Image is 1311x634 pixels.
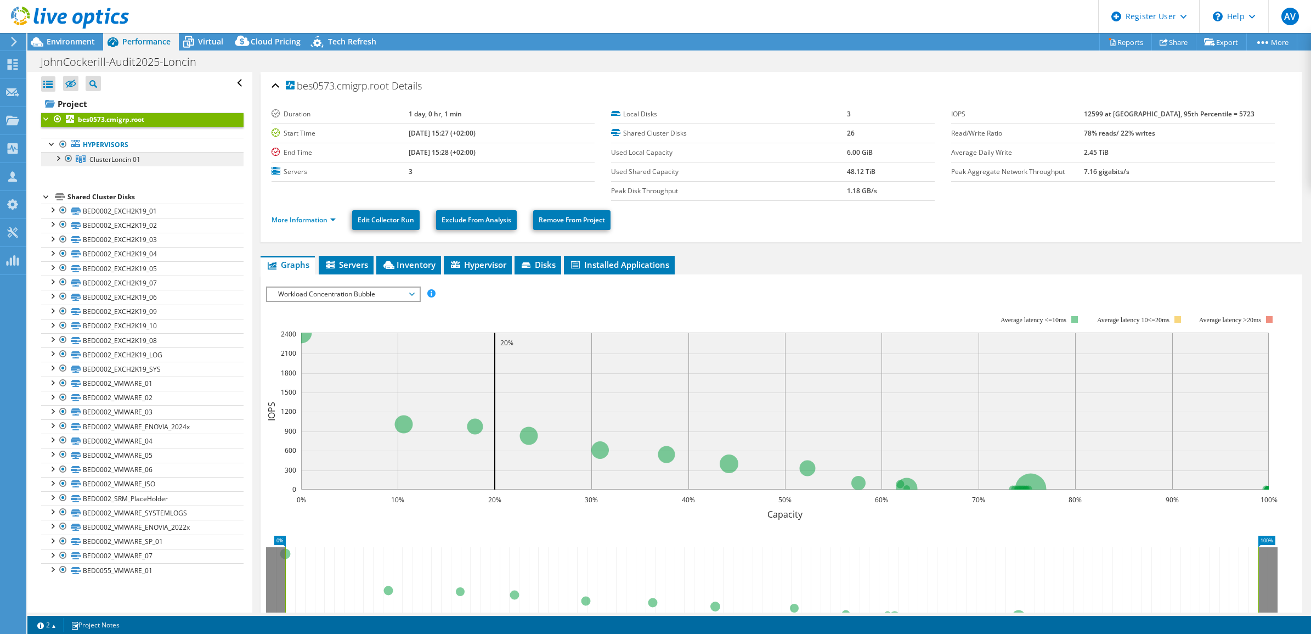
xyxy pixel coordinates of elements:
a: BED0002_VMWARE_02 [41,391,244,405]
span: Workload Concentration Bubble [273,288,414,301]
a: BED0002_VMWARE_04 [41,434,244,448]
span: Disks [520,259,556,270]
tspan: Average latency <=10ms [1001,316,1066,324]
a: More Information [272,215,336,225]
label: IOPS [951,109,1084,120]
label: Servers [272,166,409,177]
h1: JohnCockerill-Audit2025-Loncin [36,56,213,68]
span: Tech Refresh [328,36,376,47]
a: BED0002_VMWARE_06 [41,463,244,477]
text: 90% [1166,495,1179,504]
svg: \n [1213,12,1223,21]
label: Peak Disk Throughput [611,186,847,197]
text: Average latency >20ms [1199,316,1261,324]
a: BED0002_EXCH2K19_LOG [41,347,244,362]
b: 26 [847,128,855,138]
text: 60% [875,495,888,504]
b: 3 [409,167,412,176]
a: BED0002_VMWARE_SYSTEMLOGS [41,506,244,520]
label: Average Daily Write [951,147,1084,158]
b: 7.16 gigabits/s [1084,167,1129,176]
label: Shared Cluster Disks [611,128,847,139]
span: Installed Applications [569,259,669,270]
a: BED0002_VMWARE_SP_01 [41,535,244,549]
a: BED0002_SRM_PlaceHolder [41,491,244,506]
b: 3 [847,109,851,119]
text: 1800 [281,368,296,378]
a: 2 [30,618,64,632]
label: Local Disks [611,109,847,120]
text: 2100 [281,349,296,358]
span: Performance [122,36,171,47]
a: BED0002_EXCH2K19_09 [41,305,244,319]
b: [DATE] 15:28 (+02:00) [409,148,476,157]
label: Used Shared Capacity [611,166,847,177]
span: bes0573.cmigrp.root [286,81,389,92]
text: 70% [972,495,985,504]
span: Inventory [382,259,436,270]
text: 600 [285,446,296,455]
a: BED0002_VMWARE_01 [41,377,244,391]
b: [DATE] 15:27 (+02:00) [409,128,476,138]
text: 1200 [281,407,296,416]
a: Share [1151,33,1196,51]
a: Edit Collector Run [352,210,420,230]
span: Details [392,79,422,92]
text: 20% [500,338,513,347]
a: Exclude From Analysis [436,210,517,230]
b: 12599 at [GEOGRAPHIC_DATA], 95th Percentile = 5723 [1084,109,1255,119]
text: 900 [285,427,296,436]
a: BED0002_VMWARE_ENOVIA_2024x [41,419,244,434]
span: Graphs [266,259,309,270]
a: bes0573.cmigrp.root [41,113,244,127]
text: 50% [778,495,792,504]
b: 48.12 TiB [847,167,875,176]
a: Project Notes [63,618,127,632]
div: Shared Cluster Disks [67,190,244,204]
a: BED0002_VMWARE_05 [41,448,244,462]
a: BED0002_EXCH2K19_03 [41,233,244,247]
b: bes0573.cmigrp.root [78,115,144,124]
a: BED0002_EXCH2K19_02 [41,218,244,232]
span: Servers [324,259,368,270]
text: 80% [1069,495,1082,504]
a: ClusterLoncin 01 [41,152,244,166]
b: 78% reads/ 22% writes [1084,128,1155,138]
a: BED0002_VMWARE_ENOVIA_2022x [41,520,244,534]
a: More [1246,33,1297,51]
b: 2.45 TiB [1084,148,1109,157]
span: Cloud Pricing [251,36,301,47]
label: Used Local Capacity [611,147,847,158]
b: 6.00 GiB [847,148,873,157]
span: Environment [47,36,95,47]
text: IOPS [265,401,278,420]
a: BED0002_EXCH2K19_07 [41,276,244,290]
text: 0 [292,485,296,494]
a: Hypervisors [41,138,244,152]
span: Hypervisor [449,259,506,270]
text: 2400 [281,329,296,339]
label: End Time [272,147,409,158]
span: ClusterLoncin 01 [89,155,140,164]
text: 1500 [281,388,296,397]
text: 0% [296,495,306,504]
a: BED0002_EXCH2K19_06 [41,290,244,304]
span: Virtual [198,36,223,47]
b: 1.18 GB/s [847,186,877,195]
label: Read/Write Ratio [951,128,1084,139]
tspan: Average latency 10<=20ms [1097,316,1169,324]
a: BED0002_VMWARE_ISO [41,477,244,491]
text: 20% [488,495,501,504]
a: BED0002_VMWARE_03 [41,405,244,419]
a: BED0002_EXCH2K19_05 [41,261,244,276]
label: Start Time [272,128,409,139]
a: BED0002_EXCH2K19_04 [41,247,244,261]
b: 1 day, 0 hr, 1 min [409,109,462,119]
text: 40% [682,495,695,504]
label: Duration [272,109,409,120]
a: Export [1196,33,1247,51]
text: 10% [391,495,404,504]
text: Capacity [767,508,803,520]
a: BED0002_EXCH2K19_SYS [41,362,244,376]
a: BED0002_VMWARE_07 [41,549,244,563]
